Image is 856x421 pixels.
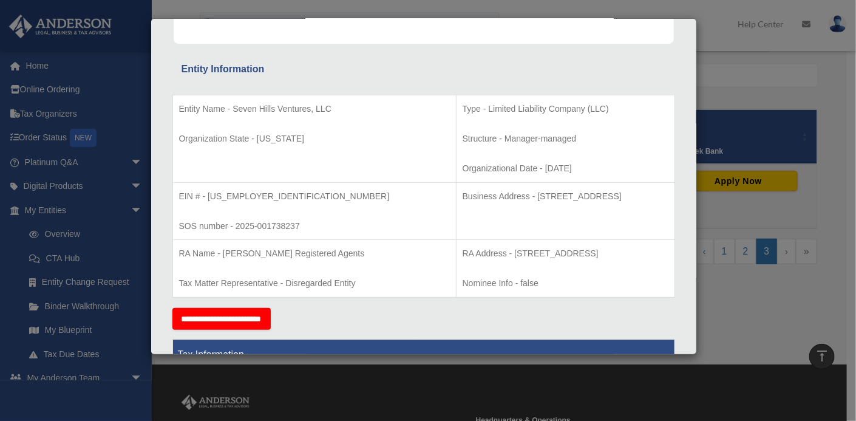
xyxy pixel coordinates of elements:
p: Nominee Info - false [463,276,668,291]
p: Type - Limited Liability Company (LLC) [463,101,668,117]
p: Entity Name - Seven Hills Ventures, LLC [179,101,450,117]
p: EIN # - [US_EMPLOYER_IDENTIFICATION_NUMBER] [179,189,450,204]
p: Business Address - [STREET_ADDRESS] [463,189,668,204]
p: Organizational Date - [DATE] [463,161,668,176]
p: Organization State - [US_STATE] [179,131,450,146]
p: RA Address - [STREET_ADDRESS] [463,246,668,261]
p: RA Name - [PERSON_NAME] Registered Agents [179,246,450,261]
div: Entity Information [182,61,666,78]
p: Structure - Manager-managed [463,131,668,146]
th: Tax Information [172,340,674,369]
p: Tax Matter Representative - Disregarded Entity [179,276,450,291]
p: SOS number - 2025-001738237 [179,219,450,234]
